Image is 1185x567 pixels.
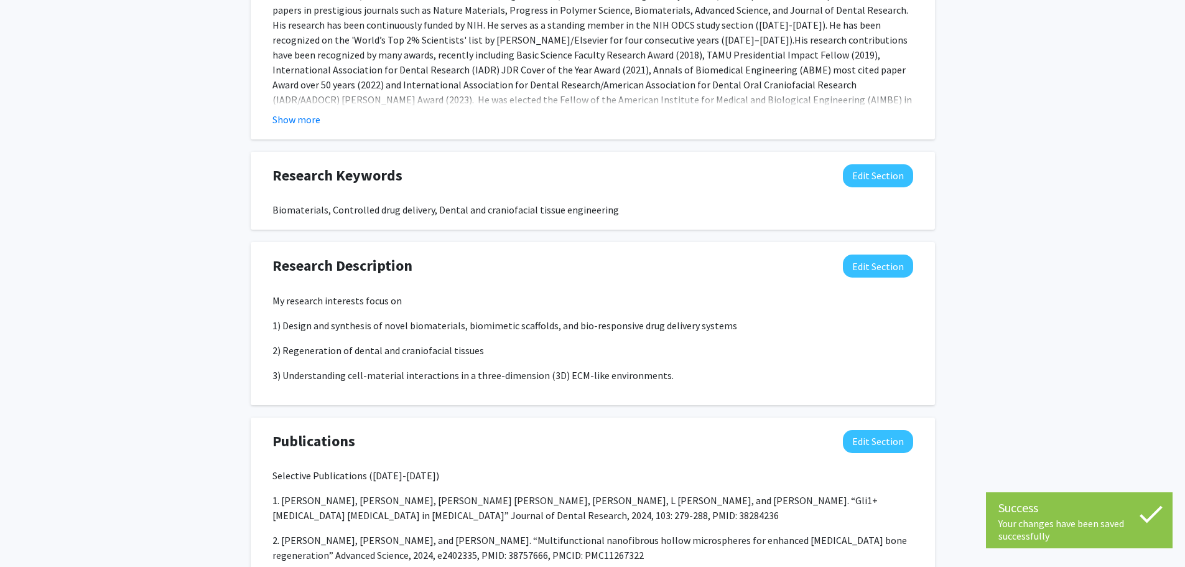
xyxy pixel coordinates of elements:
p: My research interests focus on [272,293,913,308]
button: Edit Publications [843,430,913,453]
span: Research Description [272,255,412,277]
iframe: Chat [9,511,53,558]
div: Your changes have been saved successfully [998,517,1160,542]
button: Show more [272,112,320,127]
span: Publications [272,430,355,452]
p: 1. [PERSON_NAME], [PERSON_NAME], [PERSON_NAME] [PERSON_NAME], [PERSON_NAME], L [PERSON_NAME], and... [272,493,913,523]
span: Research Keywords [272,164,402,187]
p: Selective Publications ([DATE]-[DATE]) [272,468,913,483]
button: Edit Research Description [843,255,913,278]
p: 2) Regeneration of dental and craniofacial tissues [272,343,913,358]
p: 1) Design and synthesis of novel biomaterials, biomimetic scaffolds, and bio-responsive drug deli... [272,318,913,333]
div: Biomaterials, Controlled drug delivery, Dental and craniofacial tissue engineering [272,202,913,217]
p: 2. [PERSON_NAME], [PERSON_NAME], and [PERSON_NAME]. “Multifunctional nanofibrous hollow microsphe... [272,533,913,563]
p: 3) Understanding cell-material interactions in a three-dimension (3D) ECM-like environments. [272,368,913,383]
button: Edit Research Keywords [843,164,913,187]
div: Success [998,499,1160,517]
